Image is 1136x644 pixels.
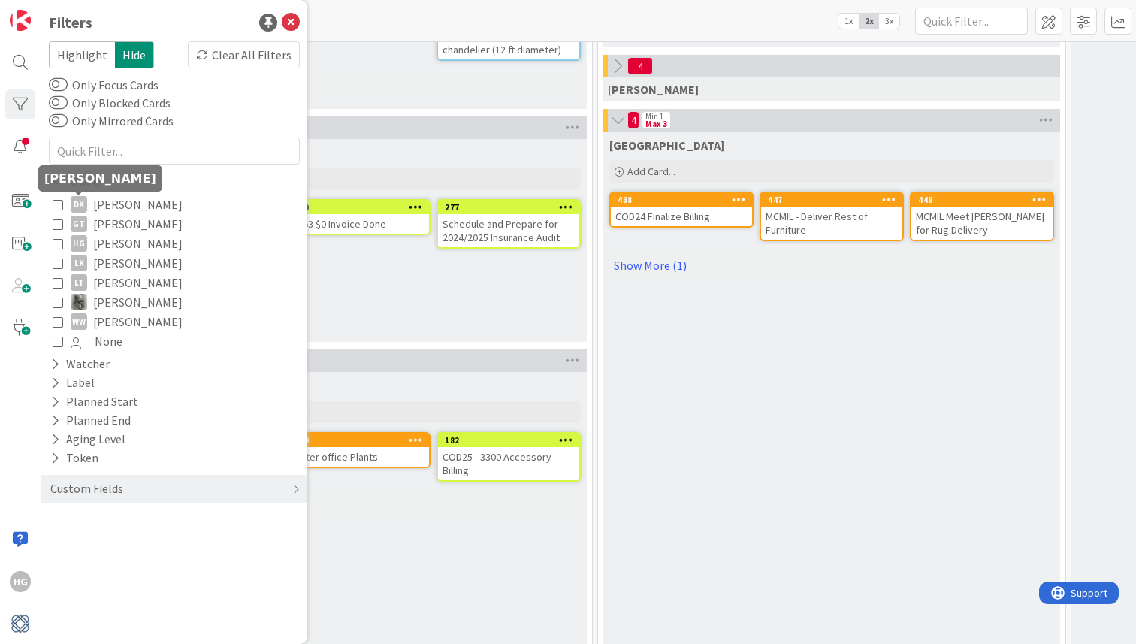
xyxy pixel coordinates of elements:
[44,171,156,186] h5: [PERSON_NAME]
[611,193,752,226] div: 438COD24 Finalize Billing
[49,113,68,128] button: Only Mirrored Cards
[288,447,429,467] div: Water office Plants
[136,73,581,97] a: Show Less (4)
[49,355,111,373] div: Watcher
[71,274,87,291] div: LT
[761,193,902,207] div: 447
[438,214,579,247] div: Schedule and Prepare for 2024/2025 Insurance Audit
[32,2,68,20] span: Support
[93,273,183,292] span: [PERSON_NAME]
[879,14,899,29] span: 3x
[445,202,579,213] div: 277
[93,292,183,312] span: [PERSON_NAME]
[286,199,431,235] a: 2993163 $0 Invoice Done
[627,57,653,75] span: 4
[53,292,296,312] button: PA [PERSON_NAME]
[49,94,171,112] label: Only Blocked Cards
[761,207,902,240] div: MCMIL - Deliver Rest of Furniture
[838,14,859,29] span: 1x
[609,192,754,228] a: 438COD24 Finalize Billing
[49,77,68,92] button: Only Focus Cards
[295,202,429,213] div: 299
[71,216,87,232] div: GT
[288,201,429,234] div: 2993163 $0 Invoice Done
[438,434,579,447] div: 182
[911,207,1053,240] div: MCMIL Meet [PERSON_NAME] for Rug Delivery
[49,449,100,467] div: Token
[645,113,663,120] div: Min 1
[761,193,902,240] div: 447MCMIL - Deliver Rest of Furniture
[49,112,174,130] label: Only Mirrored Cards
[53,214,296,234] button: GT [PERSON_NAME]
[295,435,429,446] div: 449
[438,201,579,247] div: 277Schedule and Prepare for 2024/2025 Insurance Audit
[71,255,87,271] div: LK
[911,193,1053,207] div: 448
[71,196,87,213] div: DK
[859,14,879,29] span: 2x
[10,571,31,592] div: HG
[188,41,300,68] div: Clear All Filters
[911,193,1053,240] div: 448MCMIL Meet [PERSON_NAME] for Rug Delivery
[71,294,87,310] img: PA
[645,120,667,128] div: Max 3
[609,253,1054,277] a: Show More (1)
[288,214,429,234] div: 3163 $0 Invoice Done
[49,392,140,411] div: Planned Start
[10,613,31,634] img: avatar
[288,434,429,447] div: 449
[910,192,1054,241] a: 448MCMIL Meet [PERSON_NAME] for Rug Delivery
[71,235,87,252] div: HG
[49,76,159,94] label: Only Focus Cards
[618,195,752,205] div: 438
[760,192,904,241] a: 447MCMIL - Deliver Rest of Furniture
[93,312,183,331] span: [PERSON_NAME]
[49,41,115,68] span: Highlight
[53,312,296,331] button: WW [PERSON_NAME]
[10,10,31,31] img: Visit kanbanzone.com
[95,331,122,351] span: None
[627,165,675,178] span: Add Card...
[93,253,183,273] span: [PERSON_NAME]
[93,214,183,234] span: [PERSON_NAME]
[136,494,581,518] a: Show More (1)
[438,434,579,480] div: 182COD25 - 3300 Accessory Billing
[49,138,300,165] input: Quick Filter...
[438,447,579,480] div: COD25 - 3300 Accessory Billing
[288,434,429,467] div: 449Water office Plants
[53,195,296,214] button: DK [PERSON_NAME]
[53,234,296,253] button: HG [PERSON_NAME]
[627,111,639,129] span: 4
[49,430,127,449] div: Aging Level
[53,273,296,292] button: LT [PERSON_NAME]
[438,201,579,214] div: 277
[445,435,579,446] div: 182
[49,411,132,430] div: Planned End
[49,479,125,498] div: Custom Fields
[611,207,752,226] div: COD24 Finalize Billing
[611,193,752,207] div: 438
[49,11,92,34] div: Filters
[93,234,183,253] span: [PERSON_NAME]
[437,199,581,249] a: 277Schedule and Prepare for 2024/2025 Insurance Audit
[53,253,296,273] button: LK [PERSON_NAME]
[53,331,296,351] button: None
[49,95,68,110] button: Only Blocked Cards
[609,138,724,153] span: Devon
[71,313,87,330] div: WW
[115,41,154,68] span: Hide
[438,26,579,59] div: Design STARability custom chandelier (12 ft diameter)
[768,195,902,205] div: 447
[608,82,699,97] span: Philip
[918,195,1053,205] div: 448
[915,8,1028,35] input: Quick Filter...
[49,373,96,392] div: Label
[93,195,183,214] span: [PERSON_NAME]
[437,432,581,482] a: 182COD25 - 3300 Accessory Billing
[288,201,429,214] div: 299
[286,432,431,468] a: 449Water office Plants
